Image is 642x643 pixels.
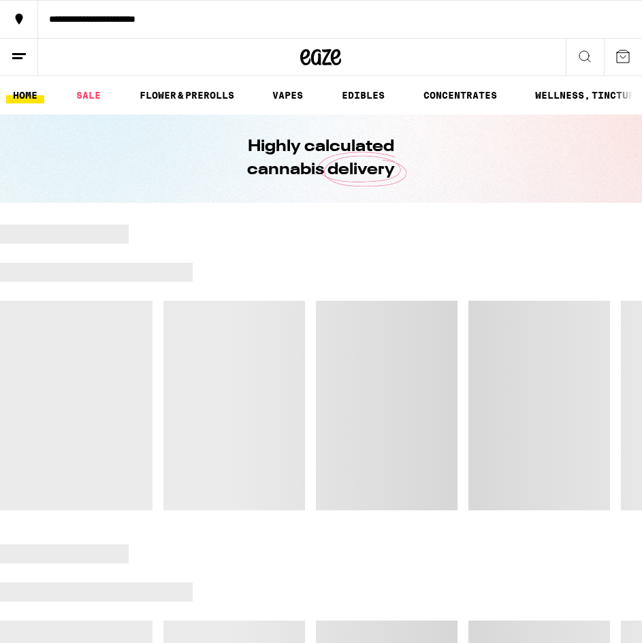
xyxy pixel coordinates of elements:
h1: Highly calculated cannabis delivery [209,135,434,182]
a: EDIBLES [335,87,391,103]
a: VAPES [266,87,310,103]
a: SALE [69,87,108,103]
a: CONCENTRATES [417,87,504,103]
a: FLOWER & PREROLLS [133,87,241,103]
a: HOME [6,87,44,103]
